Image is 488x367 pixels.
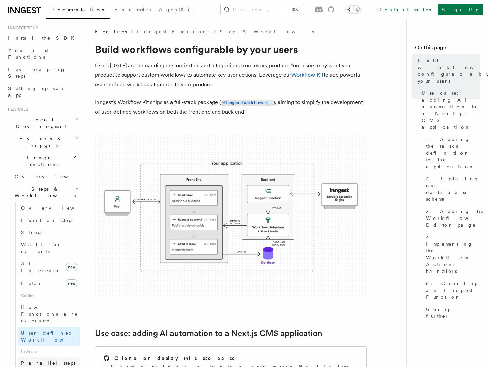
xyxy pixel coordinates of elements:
[426,208,485,228] span: 3. Adding the Workflow Editor page
[221,99,273,105] a: @inngest/workflow-kit
[155,2,199,18] a: AgentKit
[15,174,85,179] span: Overview
[426,306,480,319] span: Going further
[426,175,480,203] span: 2. Updating our database schema
[8,35,78,41] span: Install the SDK
[18,346,80,357] span: Patterns
[95,43,367,55] h1: Build workflows configurable by your users
[21,360,75,366] span: Parallel steps
[46,2,110,19] a: Documentation
[291,72,324,78] a: Workflow Kit
[18,202,80,214] a: Overview
[8,86,67,98] span: Setting up your app
[5,133,80,152] button: Events & Triggers
[5,63,80,82] a: Leveraging Steps
[18,327,80,346] a: User-defined Workflows
[221,4,304,15] button: Search...⌘K
[12,171,80,183] a: Overview
[8,67,66,79] span: Leveraging Steps
[137,28,210,35] a: Inngest Functions
[423,133,480,173] a: 1. Adding the tasks definition to the application
[18,290,80,301] span: Guides
[114,355,236,362] h2: Clone or deploy this use case
[50,7,106,12] span: Documentation
[12,186,76,199] span: Steps & Workflows
[423,303,480,322] a: Going further
[21,242,61,254] span: Wait for events
[66,279,77,287] span: new
[66,263,77,271] span: new
[21,304,78,324] span: How Functions are executed
[5,113,80,133] button: Local Development
[21,230,42,235] span: Sleeps
[18,277,80,290] a: Fetchnew
[5,135,74,149] span: Events & Triggers
[18,214,80,226] a: Function steps
[21,261,60,273] span: AI Inference
[415,54,480,87] a: Build workflows configurable by your users
[5,116,74,130] span: Local Development
[21,217,73,223] span: Function steps
[12,183,80,202] button: Steps & Workflows
[438,4,483,15] a: Sign Up
[221,100,273,106] code: @inngest/workflow-kit
[5,44,80,63] a: Your first Functions
[18,258,80,277] a: AI Inferencenew
[5,154,73,168] span: Inngest Functions
[423,277,480,303] a: 5. Creating an Inngest Function
[95,28,127,35] span: Features
[423,231,480,277] a: 4. Implementing the Workflow Actions handlers
[5,25,38,31] span: Inngest tour
[5,82,80,101] a: Setting up your app
[426,234,485,275] span: 4. Implementing the Workflow Actions handlers
[18,226,80,239] a: Sleeps
[21,330,82,343] span: User-defined Workflows
[220,28,314,35] a: Steps & Workflows
[21,281,41,286] span: Fetch
[110,2,155,18] a: Examples
[426,136,480,170] span: 1. Adding the tasks definition to the application
[21,205,91,211] span: Overview
[419,87,480,133] a: Use case: adding AI automation to a Next.js CMS application
[415,43,480,54] h4: On this page
[95,98,367,117] p: Inngest's Workflow Kit ships as a full-stack package ( ), aiming to simplify the development of u...
[423,205,480,231] a: 3. Adding the Workflow Editor page
[423,173,480,205] a: 2. Updating our database schema
[8,48,49,60] span: Your first Functions
[114,7,151,12] span: Examples
[95,329,322,338] a: Use case: adding AI automation to a Next.js CMS application
[5,107,28,112] span: Features
[18,301,80,327] a: How Functions are executed
[345,5,362,14] button: Toggle dark mode
[95,135,367,297] img: The Workflow Kit provides a Workflow Engine to compose workflow actions on the back end and a set...
[426,280,480,300] span: 5. Creating an Inngest Function
[5,32,80,44] a: Install the SDK
[290,6,300,13] kbd: ⌘K
[95,61,367,89] p: Users [DATE] are demanding customization and integrations from every product. Your users may want...
[422,90,480,130] span: Use case: adding AI automation to a Next.js CMS application
[159,7,195,12] span: AgentKit
[5,152,80,171] button: Inngest Functions
[373,4,435,15] a: Contact sales
[18,239,80,258] a: Wait for events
